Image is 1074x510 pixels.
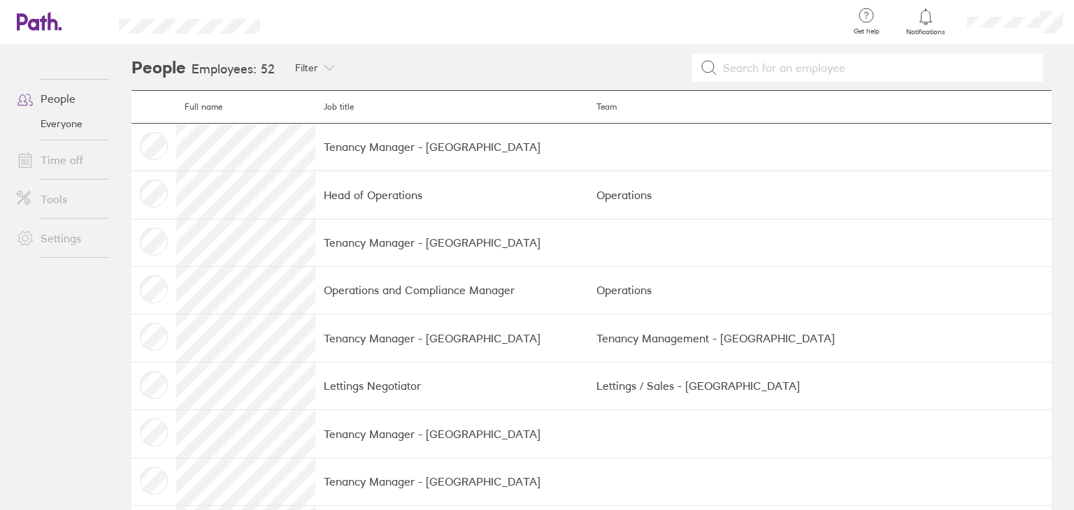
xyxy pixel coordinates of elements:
a: Notifications [903,7,949,36]
th: Team [588,91,1052,124]
span: Get help [844,27,889,36]
td: Operations and Compliance Manager [315,266,588,314]
td: Operations [588,171,1052,219]
th: Full name [176,91,316,124]
td: Head of Operations [315,171,588,219]
span: Notifications [903,28,949,36]
h3: Employees: 52 [192,62,275,77]
h2: People [131,45,186,90]
th: Job title [315,91,588,124]
a: People [6,85,118,112]
a: Time off [6,146,118,174]
td: Operations [588,266,1052,314]
td: Lettings / Sales - [GEOGRAPHIC_DATA] [588,362,1052,409]
td: Tenancy Management - [GEOGRAPHIC_DATA] [588,314,1052,362]
a: Settings [6,224,118,252]
td: Tenancy Manager - [GEOGRAPHIC_DATA] [315,219,588,266]
td: Tenancy Manager - [GEOGRAPHIC_DATA] [315,314,588,362]
input: Search for an employee [717,54,1035,81]
a: Everyone [6,112,118,135]
a: Tools [6,185,118,213]
td: Tenancy Manager - [GEOGRAPHIC_DATA] [315,458,588,505]
span: Filter [295,62,318,73]
td: Lettings Negotiator [315,362,588,409]
td: Tenancy Manager - [GEOGRAPHIC_DATA] [315,410,588,458]
td: Tenancy Manager - [GEOGRAPHIC_DATA] [315,123,588,170]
